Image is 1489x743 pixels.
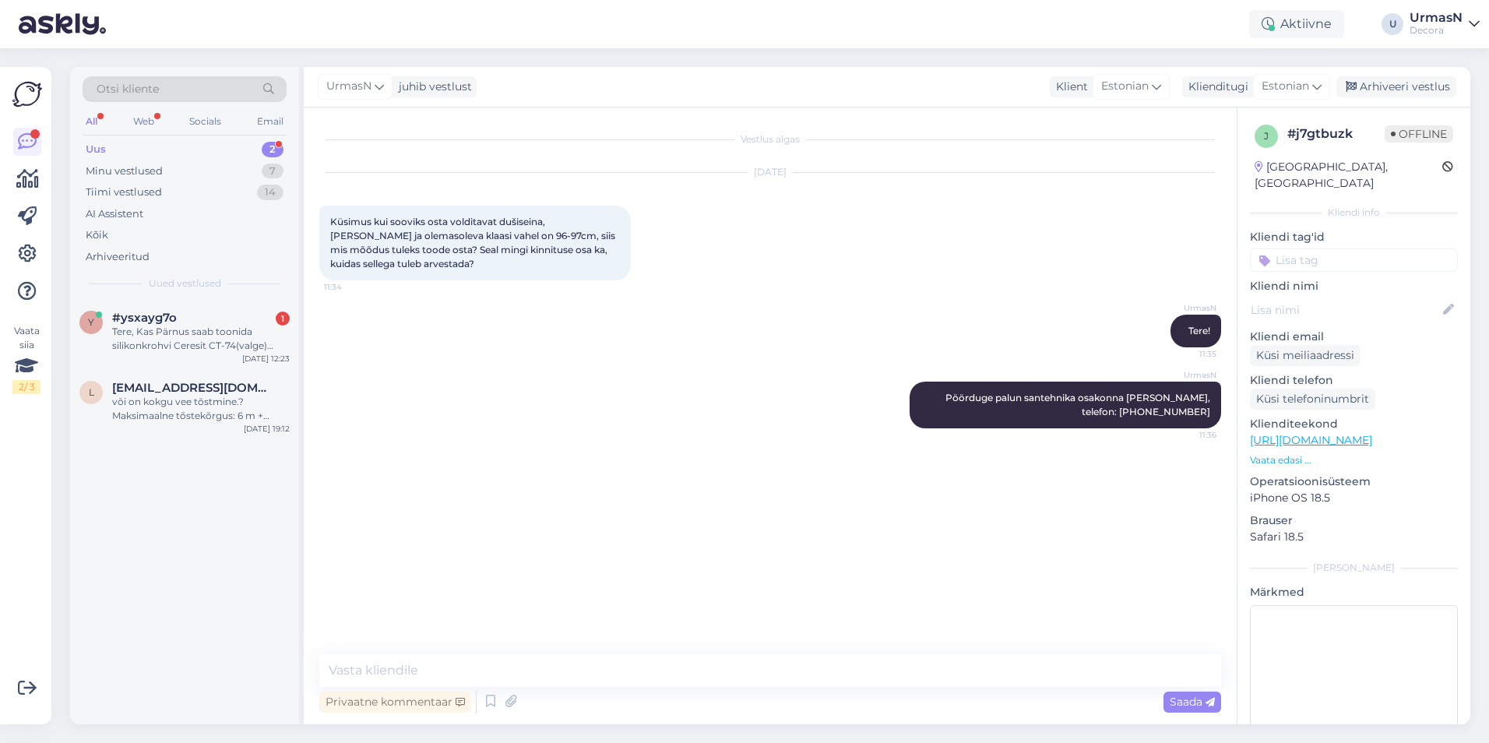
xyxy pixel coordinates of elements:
[1188,325,1210,336] span: Tere!
[86,164,163,179] div: Minu vestlused
[262,164,283,179] div: 7
[1250,529,1458,545] p: Safari 18.5
[12,324,40,394] div: Vaata siia
[1182,79,1248,95] div: Klienditugi
[1050,79,1088,95] div: Klient
[1170,695,1215,709] span: Saada
[12,380,40,394] div: 2 / 3
[1101,78,1149,95] span: Estonian
[186,111,224,132] div: Socials
[1382,13,1403,35] div: U
[1250,372,1458,389] p: Kliendi telefon
[149,276,221,291] span: Uued vestlused
[1250,229,1458,245] p: Kliendi tag'id
[324,281,382,293] span: 11:34
[1410,12,1463,24] div: UrmasN
[1250,416,1458,432] p: Klienditeekond
[326,78,371,95] span: UrmasN
[1250,512,1458,529] p: Brauser
[1250,345,1361,366] div: Küsi meiliaadressi
[86,142,106,157] div: Uus
[242,353,290,364] div: [DATE] 12:23
[97,81,159,97] span: Otsi kliente
[88,316,94,328] span: y
[86,227,108,243] div: Kõik
[1250,453,1458,467] p: Vaata edasi ...
[112,395,290,423] div: või on kokgu vee tõstmine.?Maksimaalne tõstekõrgus: 6 m + Maksimaalne uputussügavus: 7 m. ette tä...
[319,165,1221,179] div: [DATE]
[1250,474,1458,490] p: Operatsioonisüsteem
[86,249,150,265] div: Arhiveeritud
[12,79,42,109] img: Askly Logo
[945,392,1213,417] span: Pöörduge palun santehnika osakonna [PERSON_NAME], telefon: [PHONE_NUMBER]
[1249,10,1344,38] div: Aktiivne
[1250,561,1458,575] div: [PERSON_NAME]
[257,185,283,200] div: 14
[319,692,471,713] div: Privaatne kommentaar
[112,311,177,325] span: #ysxayg7o
[276,312,290,326] div: 1
[1385,125,1453,143] span: Offline
[1336,76,1456,97] div: Arhiveeri vestlus
[83,111,100,132] div: All
[1250,490,1458,506] p: iPhone OS 18.5
[1250,329,1458,345] p: Kliendi email
[86,206,143,222] div: AI Assistent
[1264,130,1269,142] span: j
[392,79,472,95] div: juhib vestlust
[1250,584,1458,600] p: Märkmed
[112,325,290,353] div: Tere, Kas Pärnus saab toonida silikonkrohvi Ceresit CT-74(valge) antratsiithalliks RAL 7016. Omal...
[1158,429,1216,441] span: 11:36
[1158,302,1216,314] span: UrmasN
[330,216,618,269] span: Küsimus kui sooviks osta volditavat dušiseina, [PERSON_NAME] ja olemasoleva klaasi vahel on 96-97...
[1262,78,1309,95] span: Estonian
[244,423,290,435] div: [DATE] 19:12
[262,142,283,157] div: 2
[1410,12,1480,37] a: UrmasNDecora
[1255,159,1442,192] div: [GEOGRAPHIC_DATA], [GEOGRAPHIC_DATA]
[130,111,157,132] div: Web
[1250,248,1458,272] input: Lisa tag
[1250,433,1372,447] a: [URL][DOMAIN_NAME]
[89,386,94,398] span: l
[86,185,162,200] div: Tiimi vestlused
[319,132,1221,146] div: Vestlus algas
[254,111,287,132] div: Email
[1251,301,1440,319] input: Lisa nimi
[1158,369,1216,381] span: UrmasN
[1250,206,1458,220] div: Kliendi info
[1287,125,1385,143] div: # j7gtbuzk
[1250,389,1375,410] div: Küsi telefoninumbrit
[1158,348,1216,360] span: 11:35
[1410,24,1463,37] div: Decora
[1250,278,1458,294] p: Kliendi nimi
[112,381,274,395] span: larry8916@gmail.com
